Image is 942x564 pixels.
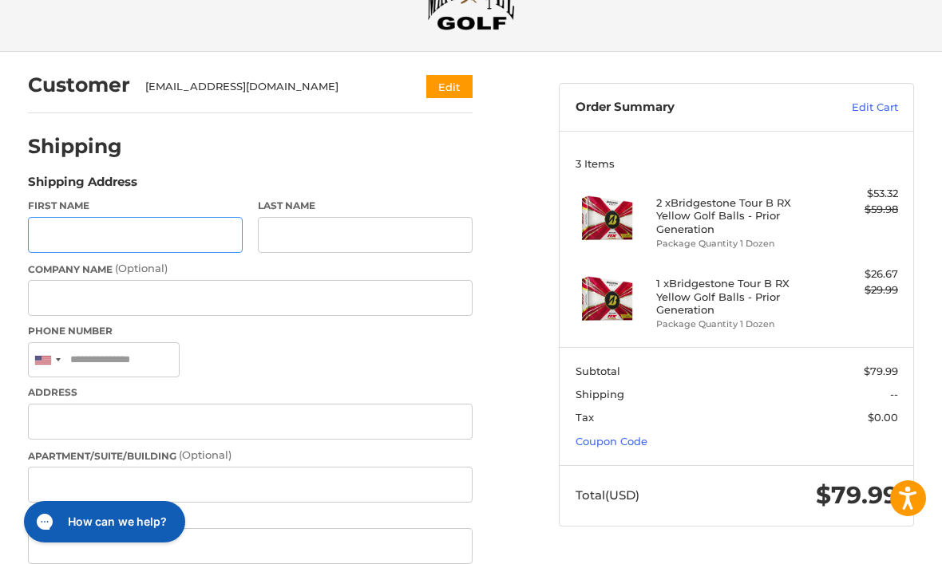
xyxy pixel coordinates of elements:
[576,365,620,377] span: Subtotal
[795,100,898,116] a: Edit Cart
[656,196,813,235] h4: 2 x Bridgestone Tour B RX Yellow Golf Balls - Prior Generation
[28,261,473,277] label: Company Name
[28,448,473,463] label: Apartment/Suite/Building
[28,385,473,400] label: Address
[28,199,243,213] label: First Name
[656,277,813,316] h4: 1 x Bridgestone Tour B RX Yellow Golf Balls - Prior Generation
[576,157,898,170] h3: 3 Items
[576,388,624,400] span: Shipping
[28,173,137,199] legend: Shipping Address
[576,435,647,448] a: Coupon Code
[864,365,898,377] span: $79.99
[817,186,898,202] div: $53.32
[817,282,898,298] div: $29.99
[16,495,190,548] iframe: Gorgias live chat messenger
[426,75,473,98] button: Edit
[816,480,898,510] span: $79.99
[576,487,639,503] span: Total (USD)
[656,317,813,331] li: Package Quantity 1 Dozen
[656,237,813,250] li: Package Quantity 1 Dozen
[258,199,473,213] label: Last Name
[28,73,130,97] h2: Customer
[28,511,473,525] label: City
[817,202,898,218] div: $59.98
[817,266,898,282] div: $26.67
[868,411,898,424] span: $0.00
[28,134,122,159] h2: Shipping
[890,388,898,400] span: --
[115,262,168,274] small: (Optional)
[576,100,796,116] h3: Order Summary
[576,411,594,424] span: Tax
[29,343,65,377] div: United States: +1
[28,324,473,338] label: Phone Number
[145,79,395,95] div: [EMAIL_ADDRESS][DOMAIN_NAME]
[179,448,232,461] small: (Optional)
